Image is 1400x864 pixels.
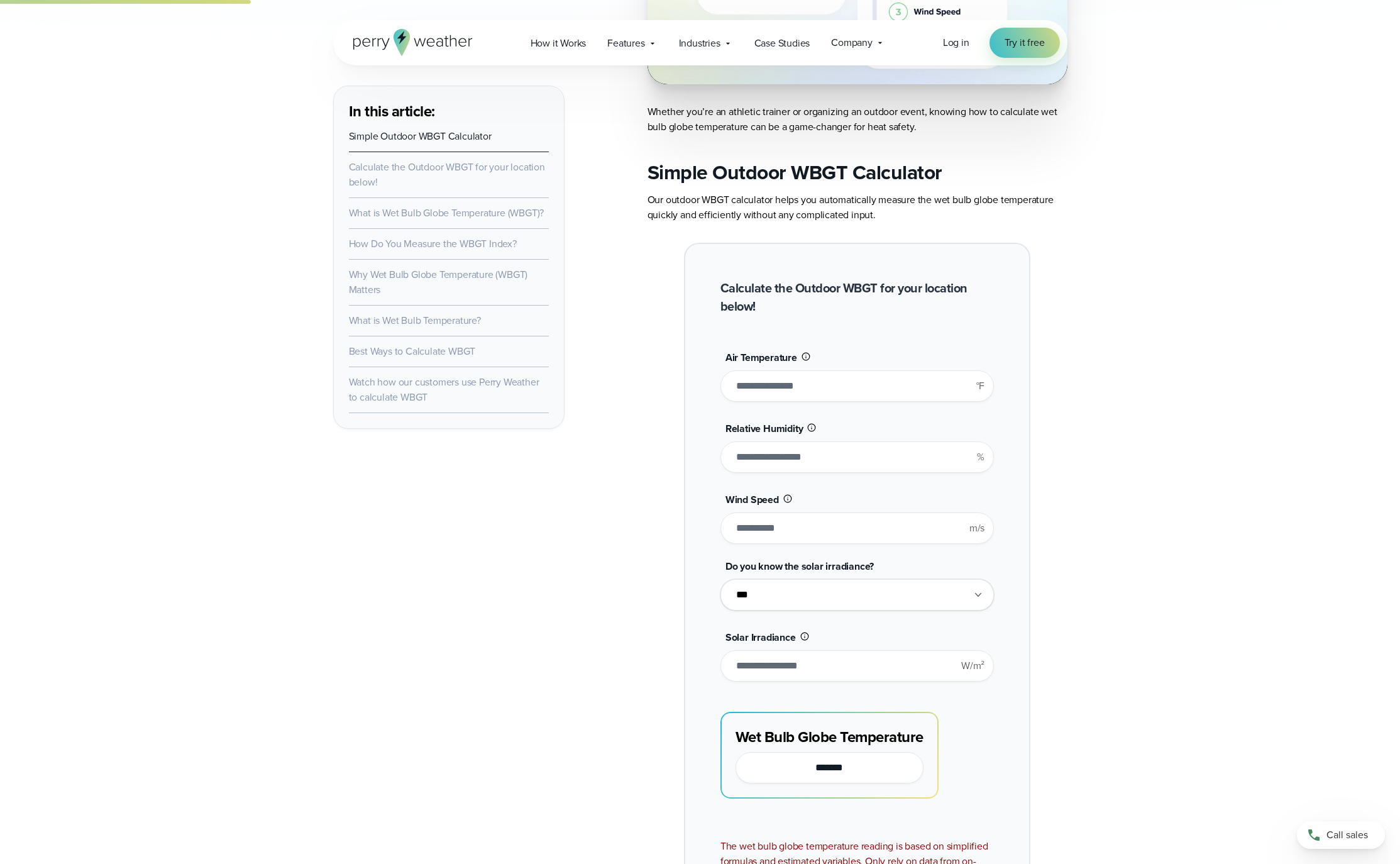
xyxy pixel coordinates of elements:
[648,160,1067,185] h2: Simple Outdoor WBGT Calculator
[725,559,874,573] span: Do you know the solar irradiance?
[531,36,587,51] span: How it Works
[648,104,1067,135] p: Whether you’re an athletic trainer or organizing an outdoor event, knowing how to calculate wet b...
[744,30,821,56] a: Case Studies
[725,350,797,365] span: Air Temperature
[349,101,549,121] h3: In this article:
[831,35,873,50] span: Company
[349,313,481,328] a: What is Wet Bulb Temperature?
[725,492,779,507] span: Wind Speed
[648,192,1067,223] p: Our outdoor WBGT calculator helps you automatically measure the wet bulb globe temperature quickl...
[520,30,597,56] a: How it Works
[349,160,545,189] a: Calculate the Outdoor WBGT for your location below!
[754,36,810,51] span: Case Studies
[349,206,544,220] a: What is Wet Bulb Globe Temperature (WBGT)?
[349,375,539,404] a: Watch how our customers use Perry Weather to calculate WBGT
[1297,821,1385,849] a: Call sales
[349,267,528,297] a: Why Wet Bulb Globe Temperature (WBGT) Matters
[349,344,476,358] a: Best Ways to Calculate WBGT
[607,36,644,51] span: Features
[943,35,969,50] a: Log in
[725,421,803,436] span: Relative Humidity
[1005,35,1045,50] span: Try it free
[725,630,796,645] span: Solar Irradiance
[943,35,969,50] span: Log in
[1326,828,1368,843] span: Call sales
[989,28,1060,58] a: Try it free
[720,279,994,316] h2: Calculate the Outdoor WBGT for your location below!
[349,129,492,143] a: Simple Outdoor WBGT Calculator
[349,236,517,251] a: How Do You Measure the WBGT Index?
[679,36,720,51] span: Industries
